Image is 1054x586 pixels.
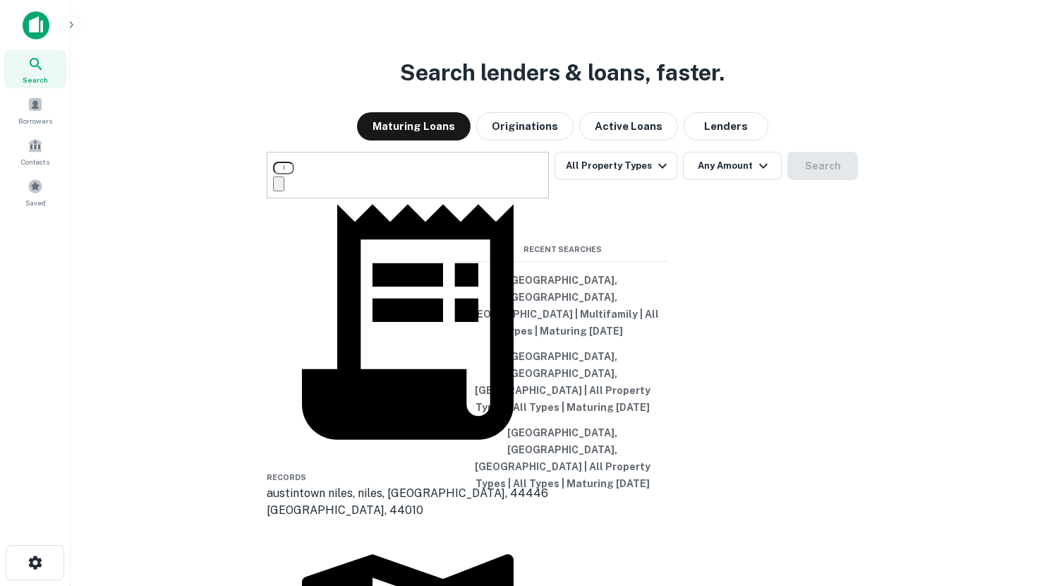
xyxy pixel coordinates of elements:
h3: Search lenders & loans, faster. [400,56,725,90]
button: Clear [273,177,284,191]
span: Contacts [21,156,49,167]
button: All Property Types [555,152,677,180]
button: Lenders [684,112,768,140]
a: Borrowers [4,91,66,129]
span: Records [267,473,306,482]
img: capitalize-icon.png [23,11,49,40]
span: Borrowers [18,115,52,126]
iframe: Chat Widget [983,473,1054,541]
a: Contacts [4,132,66,170]
a: Saved [4,173,66,211]
a: Search [4,50,66,88]
div: austintown niles, niles, [GEOGRAPHIC_DATA], 44446 [267,485,549,502]
span: Saved [25,197,46,208]
button: Active Loans [579,112,678,140]
div: [GEOGRAPHIC_DATA], 44010 [267,502,549,519]
button: Any Amount [683,152,782,180]
button: [GEOGRAPHIC_DATA], [GEOGRAPHIC_DATA], [GEOGRAPHIC_DATA] | All Property Types | All Types | Maturi... [456,344,668,420]
span: Search [23,74,48,85]
button: Originations [476,112,574,140]
span: Recent Searches [456,244,668,256]
button: [GEOGRAPHIC_DATA], [GEOGRAPHIC_DATA], [GEOGRAPHIC_DATA] | Multifamily | All Types | Maturing [DATE] [456,268,668,344]
button: [GEOGRAPHIC_DATA], [GEOGRAPHIC_DATA], [GEOGRAPHIC_DATA] | All Property Types | All Types | Maturi... [456,420,668,496]
button: Maturing Loans [357,112,471,140]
